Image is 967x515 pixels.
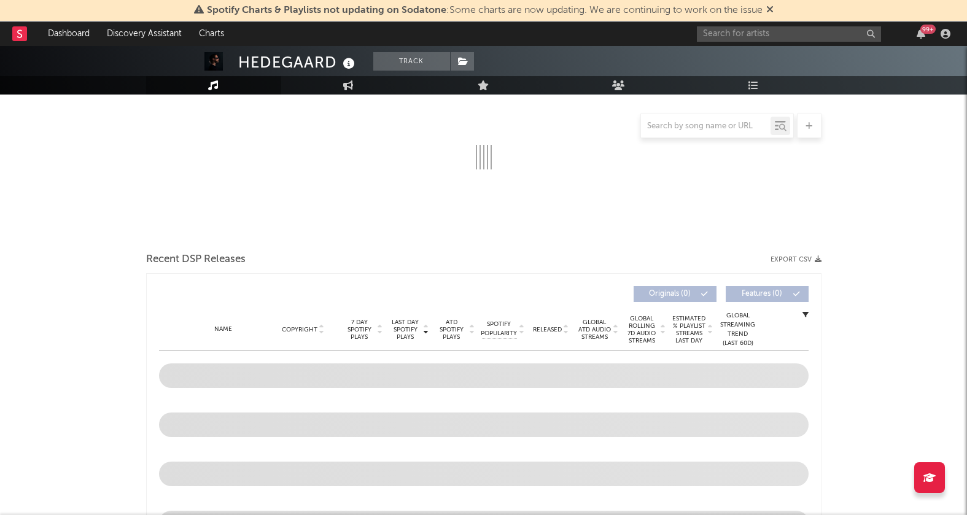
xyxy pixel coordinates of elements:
[766,6,774,15] span: Dismiss
[39,21,98,46] a: Dashboard
[481,320,517,338] span: Spotify Popularity
[672,315,706,344] span: Estimated % Playlist Streams Last Day
[98,21,190,46] a: Discovery Assistant
[435,319,468,341] span: ATD Spotify Plays
[642,290,698,298] span: Originals ( 0 )
[734,290,790,298] span: Features ( 0 )
[697,26,881,42] input: Search for artists
[207,6,763,15] span: : Some charts are now updating. We are continuing to work on the issue
[578,319,612,341] span: Global ATD Audio Streams
[726,286,809,302] button: Features(0)
[625,315,659,344] span: Global Rolling 7D Audio Streams
[533,326,562,333] span: Released
[720,311,756,348] div: Global Streaming Trend (Last 60D)
[190,21,233,46] a: Charts
[641,122,771,131] input: Search by song name or URL
[146,252,246,267] span: Recent DSP Releases
[634,286,717,302] button: Originals(0)
[238,52,358,72] div: HEDEGAARD
[373,52,450,71] button: Track
[282,326,317,333] span: Copyright
[207,6,446,15] span: Spotify Charts & Playlists not updating on Sodatone
[184,325,264,334] div: Name
[343,319,376,341] span: 7 Day Spotify Plays
[920,25,936,34] div: 99 +
[917,29,925,39] button: 99+
[771,256,821,263] button: Export CSV
[389,319,422,341] span: Last Day Spotify Plays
